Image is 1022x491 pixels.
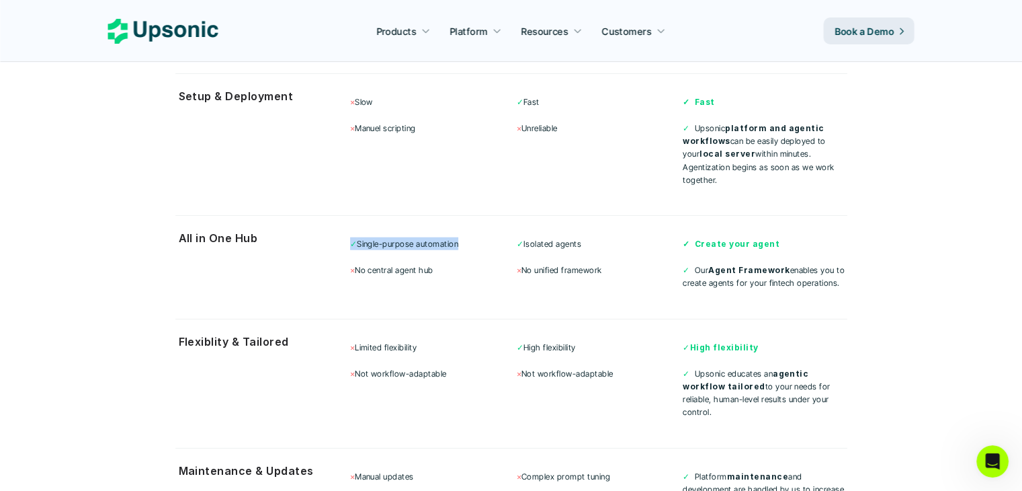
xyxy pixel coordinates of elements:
p: Single-purpose automation [350,237,514,250]
p: Upsonic can be easily deployed to your within minutes. Agentization begins as soon as we work tog... [683,122,847,186]
p: Manual updates [350,470,514,483]
p: All in One Hub [179,229,337,248]
span: ✓ [516,97,523,107]
p: Slow [350,96,514,108]
span: ✓ [683,471,689,482]
p: Upsonic educates an to your needs for reliable, human-level results under your control. [683,367,847,419]
span: × [516,265,521,275]
strong: High flexibility [690,342,759,352]
strong: ✓ Create your agent [683,239,779,249]
span: ✓ [683,369,689,379]
p: Not workflow-adaptable [350,367,514,380]
p: Platform [450,24,487,38]
p: Resources [521,24,568,38]
span: × [350,123,355,133]
p: Complex prompt tuning [516,470,680,483]
p: Products [376,24,416,38]
p: Limited flexibility [350,341,514,354]
span: × [350,97,355,107]
span: × [516,369,521,379]
p: Book a Demo [835,24,894,38]
span: ✓ [516,342,523,352]
p: Isolated agents [516,237,680,250]
span: × [350,265,355,275]
span: × [350,342,355,352]
strong: platform and agentic workflows [683,123,826,146]
p: Fast [516,96,680,108]
p: Customers [602,24,652,38]
iframe: Intercom live chat [976,445,1009,478]
span: ✓ [350,239,357,249]
a: Products [368,19,438,43]
span: ✓ [516,239,523,249]
strong: tailored [728,381,765,391]
p: High flexibility [516,341,680,354]
span: × [350,471,355,482]
strong: Agent Framework [708,265,790,275]
p: No central agent hub [350,264,514,276]
p: Our enables you to create agents for your fintech operations. [683,264,847,289]
span: × [350,369,355,379]
p: ✓ [683,341,847,354]
a: Book a Demo [824,17,914,44]
p: Manuel scripting [350,122,514,135]
strong: ✓ Fast [683,97,714,107]
span: × [516,123,521,133]
p: Maintenance & Updates [179,461,337,481]
span: ✓ [683,265,689,275]
p: No unified framework [516,264,680,276]
p: Not workflow-adaptable [516,367,680,380]
p: Setup & Deployment [179,87,337,106]
span: ✓ [683,123,689,133]
strong: maintenance [727,471,788,482]
p: Unreliable [516,122,680,135]
strong: local server [699,149,755,159]
p: Flexiblity & Tailored [179,332,337,352]
span: × [516,471,521,482]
